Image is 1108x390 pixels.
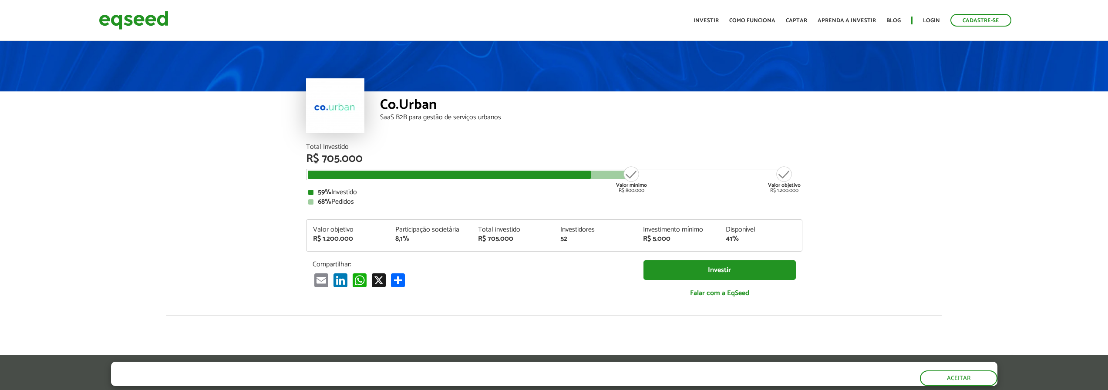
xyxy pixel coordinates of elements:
[99,9,168,32] img: EqSeed
[308,189,800,196] div: Investido
[306,153,802,165] div: R$ 705.000
[886,18,901,24] a: Blog
[726,235,795,242] div: 41%
[318,196,331,208] strong: 68%
[313,226,383,233] div: Valor objetivo
[920,370,997,386] button: Aceitar
[729,18,775,24] a: Como funciona
[560,226,630,233] div: Investidores
[643,235,713,242] div: R$ 5.000
[318,186,331,198] strong: 59%
[768,181,801,189] strong: Valor objetivo
[111,377,426,385] p: Ao clicar em "aceitar", você aceita nossa .
[351,273,368,287] a: WhatsApp
[560,235,630,242] div: 52
[313,235,383,242] div: R$ 1.200.000
[395,235,465,242] div: 8,1%
[478,226,548,233] div: Total investido
[370,273,387,287] a: X
[643,226,713,233] div: Investimento mínimo
[615,165,648,193] div: R$ 800.000
[226,378,327,385] a: política de privacidade e de cookies
[923,18,940,24] a: Login
[1010,354,1091,373] a: Fale conosco
[306,144,802,151] div: Total Investido
[380,114,802,121] div: SaaS B2B para gestão de serviços urbanos
[380,98,802,114] div: Co.Urban
[332,273,349,287] a: LinkedIn
[786,18,807,24] a: Captar
[313,273,330,287] a: Email
[313,260,630,269] p: Compartilhar:
[478,235,548,242] div: R$ 705.000
[395,226,465,233] div: Participação societária
[643,260,796,280] a: Investir
[389,273,407,287] a: Compartilhar
[694,18,719,24] a: Investir
[111,362,426,375] h5: O site da EqSeed utiliza cookies para melhorar sua navegação.
[616,181,647,189] strong: Valor mínimo
[818,18,876,24] a: Aprenda a investir
[768,165,801,193] div: R$ 1.200.000
[308,198,800,205] div: Pedidos
[643,284,796,302] a: Falar com a EqSeed
[950,14,1011,27] a: Cadastre-se
[726,226,795,233] div: Disponível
